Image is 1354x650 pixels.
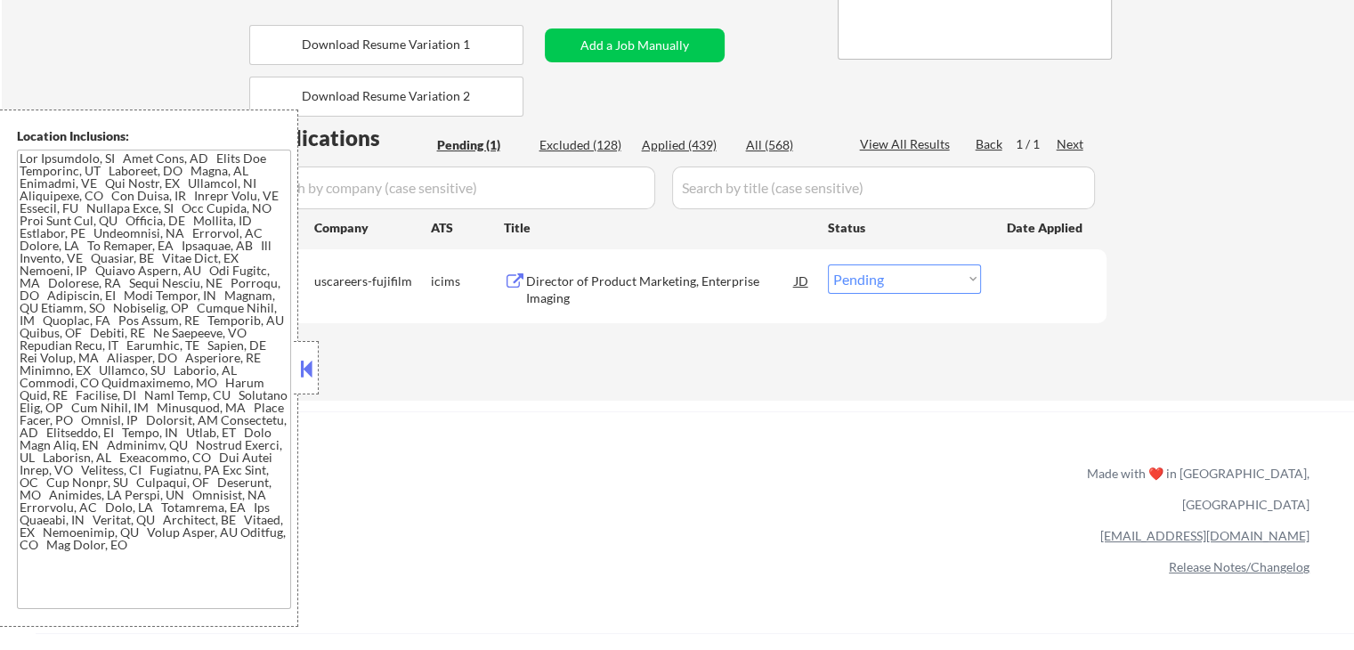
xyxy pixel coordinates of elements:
input: Search by title (case sensitive) [672,167,1095,209]
div: Status [828,211,981,243]
div: Next [1057,135,1085,153]
div: Excluded (128) [539,136,628,154]
button: Download Resume Variation 2 [249,77,523,117]
div: Company [314,219,431,237]
div: Back [976,135,1004,153]
div: Location Inclusions: [17,127,291,145]
div: All (568) [746,136,835,154]
div: uscareers-fujifilm [314,272,431,290]
div: icims [431,272,504,290]
div: JD [793,264,811,297]
a: Release Notes/Changelog [1169,559,1309,574]
div: Date Applied [1007,219,1085,237]
button: Download Resume Variation 1 [249,25,523,65]
a: [EMAIL_ADDRESS][DOMAIN_NAME] [1100,528,1309,543]
div: Applied (439) [642,136,731,154]
a: Refer & earn free applications 👯‍♀️ [36,483,715,501]
div: Pending (1) [437,136,526,154]
div: 1 / 1 [1016,135,1057,153]
div: Made with ❤️ in [GEOGRAPHIC_DATA], [GEOGRAPHIC_DATA] [1080,458,1309,520]
input: Search by company (case sensitive) [255,167,655,209]
div: ATS [431,219,504,237]
div: Applications [255,127,431,149]
div: Title [504,219,811,237]
button: Add a Job Manually [545,28,725,62]
div: Director of Product Marketing, Enterprise Imaging [526,272,795,307]
div: View All Results [860,135,955,153]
